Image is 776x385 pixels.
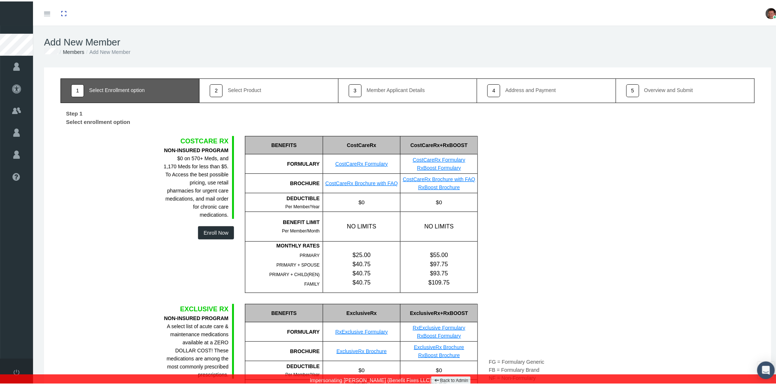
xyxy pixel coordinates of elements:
div: Open Intercom Messenger [757,360,775,378]
div: Select Enrollment option [89,86,145,91]
a: CostCareRx Formulary [413,155,465,161]
div: $40.75 [323,267,400,276]
div: Select Product [228,86,261,91]
span: PRIMARY + SPOUSE [277,261,320,266]
div: ExclusiveRx+RxBOOST [400,302,477,321]
div: COSTCARE RX [164,135,229,145]
div: $109.75 [400,276,477,286]
a: RxExclusive Formulary [336,327,388,333]
div: NO LIMITS [400,210,477,240]
div: Address and Payment [505,86,556,91]
div: CostCareRx [323,135,400,153]
h1: Add New Member [44,35,771,47]
div: 1 [71,83,84,96]
div: $93.75 [400,267,477,276]
div: DEDUCTIBLE [245,361,320,369]
div: $25.00 [323,249,400,258]
b: NON-INSURED PROGRAM [164,146,228,152]
span: Per Member/Year [285,203,320,208]
button: Enroll Now [198,225,234,238]
div: NO LIMITS [323,210,400,240]
a: CostCareRx Brochure with FAQ [325,179,398,185]
span: PRIMARY + CHILD(REN) [270,271,320,276]
span: Per Member/Month [282,227,320,232]
div: FORMULARY [245,321,323,340]
div: A select list of acute care & maintenance medications available at a ZERO DOLLAR COST! These medi... [164,313,229,377]
div: MONTHLY RATES [245,240,320,248]
a: RxBoost Formulary [417,164,461,169]
a: ExclusiveRx Brochure [337,347,387,353]
b: NON-INSURED PROGRAM [164,314,228,320]
div: $55.00 [400,249,477,258]
a: CostCareRx Brochure with FAQ [403,175,475,181]
li: Add New Member [84,47,131,55]
div: BROCHURE [245,172,323,192]
div: $97.75 [400,258,477,267]
a: RxBoost Formulary [417,331,461,337]
div: 2 [210,83,223,96]
a: RxExclusive Formulary [413,323,465,329]
div: $40.75 [323,276,400,286]
div: BENEFITS [245,302,323,321]
div: BENEFITS [245,135,323,153]
a: CostCareRx Formulary [336,159,388,165]
span: FB = Formulary Brand [489,366,539,371]
a: RxBoost Brochure [418,351,460,357]
div: $0 [323,192,400,210]
span: Per Member/Year [285,371,320,376]
div: FORMULARY [245,153,323,172]
a: Back to Admin [431,375,471,384]
div: CostCareRx+RxBOOST [400,135,477,153]
span: FG = Formulary Generic [489,357,544,363]
div: DEDUCTIBLE [245,193,320,201]
div: BENEFIT LIMIT [245,217,320,225]
div: ExclusiveRx [323,302,400,321]
div: $0 [400,360,477,378]
div: Member Applicant Details [367,86,425,91]
div: 4 [487,83,500,96]
div: EXCLUSIVE RX [164,302,229,313]
div: Overview and Submit [644,86,693,91]
a: RxBoost Brochure [418,183,460,189]
div: $40.75 [323,258,400,267]
div: BROCHURE [245,340,323,360]
label: Select enrollment option [61,116,136,127]
a: Members [63,48,84,54]
div: $0 [400,192,477,210]
div: $0 [323,360,400,378]
span: FAMILY [304,280,320,285]
div: 5 [626,83,639,96]
div: 3 [349,83,362,96]
a: ExclusiveRx Brochure [414,343,464,349]
label: Step 1 [61,105,88,117]
div: $0 on 570+ Meds, and 1,170 Meds for less than $5. To Access the best possible pricing, use retail... [164,145,229,217]
span: PRIMARY [300,252,319,257]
